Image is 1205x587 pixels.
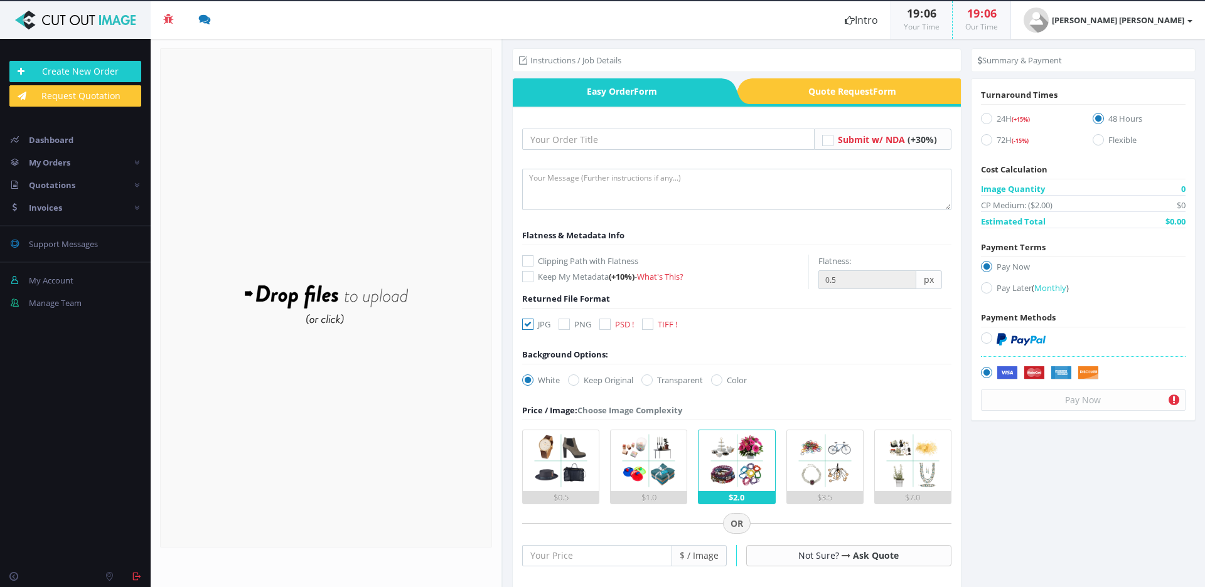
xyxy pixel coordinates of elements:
span: My Account [29,275,73,286]
a: Create New Order [9,61,141,82]
span: CP Medium: ($2.00) [981,199,1052,211]
img: 4.png [795,430,855,491]
div: $7.0 [875,491,951,504]
span: (+10%) [609,271,635,282]
input: Your Order Title [522,129,815,150]
span: Dashboard [29,134,73,145]
span: $0 [1177,199,1186,211]
span: 19 [967,6,980,21]
div: Choose Image Complexity [522,404,682,416]
label: Pay Now [981,260,1186,277]
span: Quotations [29,179,75,191]
a: Submit w/ NDA (+30%) [838,134,937,145]
label: 72H [981,134,1074,151]
div: $1.0 [611,491,687,504]
span: Submit w/ NDA [838,134,905,145]
label: Keep My Metadata - [522,270,808,283]
li: Instructions / Job Details [519,54,621,66]
span: Returned File Format [522,293,610,304]
label: White [522,374,560,386]
span: 06 [924,6,936,21]
a: Ask Quote [853,549,899,561]
a: What's This? [637,271,683,282]
a: Request Quotation [9,85,141,107]
span: My Orders [29,157,70,168]
span: 19 [907,6,919,21]
label: Clipping Path with Flatness [522,255,808,267]
span: Flatness & Metadata Info [522,230,624,241]
i: Form [634,85,657,97]
img: Cut Out Image [9,11,141,29]
a: Quote RequestForm [752,78,961,104]
span: Payment Methods [981,312,1056,323]
img: Securely by Stripe [997,366,1099,380]
small: Your Time [904,21,940,32]
a: (Monthly) [1032,282,1069,293]
span: : [919,6,924,21]
span: PSD ! [615,319,634,330]
i: Form [873,85,896,97]
span: $ / Image [672,545,727,566]
span: (+15%) [1012,115,1030,124]
small: Our Time [965,21,998,32]
span: Invoices [29,202,62,213]
label: Pay Later [981,282,1186,299]
label: Keep Original [568,374,633,386]
a: (+15%) [1012,113,1030,124]
div: $3.5 [787,491,863,504]
span: Estimated Total [981,215,1046,228]
input: Your Price [522,545,672,566]
span: Quote Request [752,78,961,104]
div: $0.5 [523,491,599,504]
span: TIFF ! [658,319,677,330]
img: PayPal [997,333,1046,346]
span: Manage Team [29,297,82,309]
span: Support Messages [29,238,98,250]
span: Not Sure? [798,549,839,561]
strong: [PERSON_NAME] [PERSON_NAME] [1052,14,1184,26]
label: Transparent [641,374,703,386]
label: Color [711,374,747,386]
label: 24H [981,112,1074,129]
span: Payment Terms [981,241,1046,253]
span: Easy Order [513,78,721,104]
img: 3.png [707,430,768,491]
span: 0 [1181,182,1186,195]
a: (-15%) [1012,134,1029,145]
span: Turnaround Times [981,89,1058,100]
img: user_default.jpg [1024,8,1049,33]
span: 06 [984,6,997,21]
a: Intro [832,1,891,39]
span: px [916,270,942,289]
span: : [980,6,984,21]
a: [PERSON_NAME] [PERSON_NAME] [1011,1,1205,39]
label: Flatness: [818,255,851,267]
span: Price / Image: [522,405,577,416]
label: PNG [559,318,591,331]
label: Flexible [1093,134,1186,151]
li: Summary & Payment [978,54,1062,66]
img: 1.png [530,430,591,491]
span: (+30%) [908,134,937,145]
img: 2.png [618,430,679,491]
img: 5.png [882,430,943,491]
div: $2.0 [699,491,774,504]
span: (-15%) [1012,137,1029,145]
a: Easy OrderForm [513,78,721,104]
span: Image Quantity [981,182,1045,195]
label: JPG [522,318,550,331]
span: OR [723,513,751,534]
label: 48 Hours [1093,112,1186,129]
span: $0.00 [1165,215,1186,228]
span: Monthly [1034,282,1066,293]
span: Cost Calculation [981,164,1047,175]
div: Background Options: [522,348,608,361]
